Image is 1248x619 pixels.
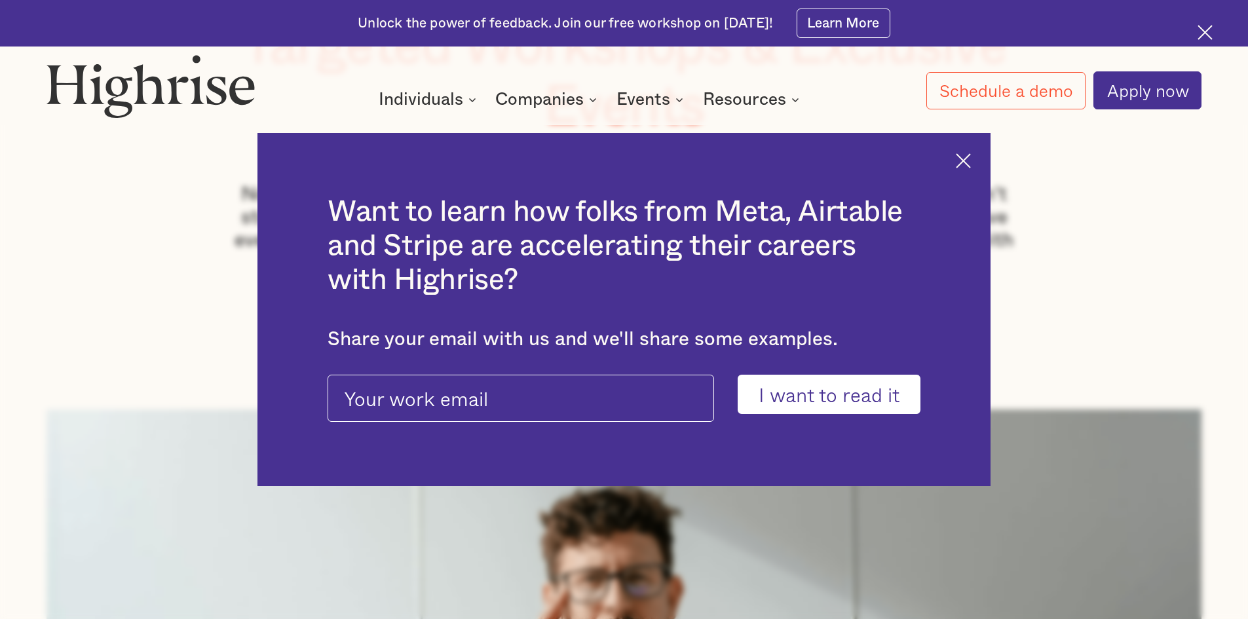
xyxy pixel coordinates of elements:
h2: Want to learn how folks from Meta, Airtable and Stripe are accelerating their careers with Highrise? [328,195,920,297]
img: Cross icon [956,153,971,168]
a: Apply now [1093,71,1201,109]
input: Your work email [328,375,714,422]
div: Companies [495,92,601,107]
a: Schedule a demo [926,72,1086,109]
img: Highrise logo [47,54,255,117]
div: Resources [703,92,803,107]
input: I want to read it [738,375,920,414]
div: Resources [703,92,786,107]
form: pop-up-modal-form [328,375,920,414]
div: Share your email with us and we'll share some examples. [328,328,920,351]
div: Individuals [379,92,463,107]
div: Companies [495,92,584,107]
div: Unlock the power of feedback. Join our free workshop on [DATE]! [358,14,773,33]
div: Events [616,92,670,107]
div: Events [616,92,687,107]
div: Individuals [379,92,480,107]
a: Learn More [797,9,890,38]
img: Cross icon [1198,25,1213,40]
